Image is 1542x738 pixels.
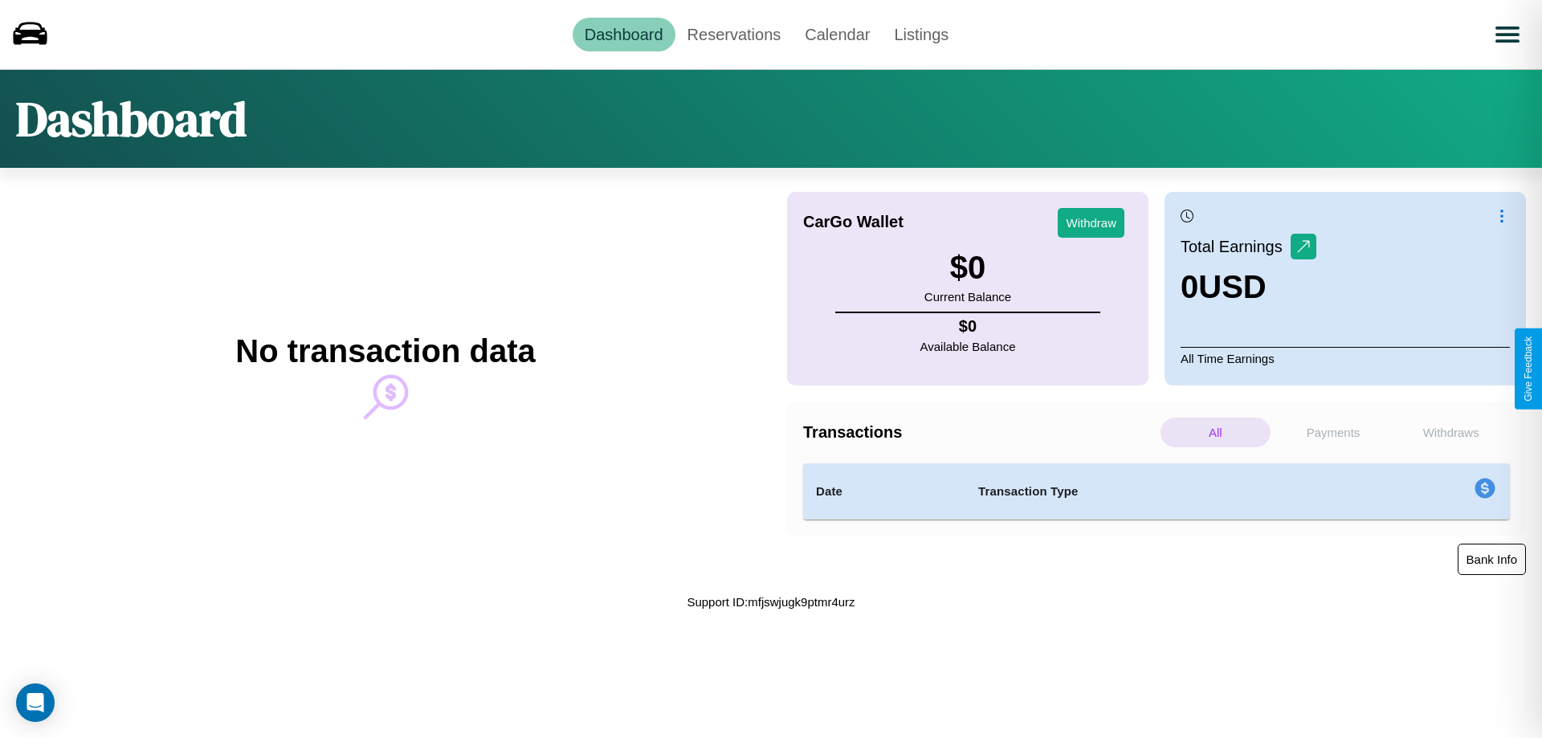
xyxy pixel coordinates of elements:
[816,482,953,501] h4: Date
[1161,418,1271,447] p: All
[1485,12,1530,57] button: Open menu
[1458,544,1526,575] button: Bank Info
[573,18,675,51] a: Dashboard
[16,683,55,722] div: Open Intercom Messenger
[235,333,535,369] h2: No transaction data
[1058,208,1124,238] button: Withdraw
[1523,336,1534,402] div: Give Feedback
[1181,269,1316,305] h3: 0 USD
[803,463,1510,520] table: simple table
[803,423,1156,442] h4: Transactions
[803,213,904,231] h4: CarGo Wallet
[1181,232,1291,261] p: Total Earnings
[675,18,793,51] a: Reservations
[687,591,855,613] p: Support ID: mfjswjugk9ptmr4urz
[920,317,1016,336] h4: $ 0
[924,250,1011,286] h3: $ 0
[16,86,247,152] h1: Dashboard
[793,18,882,51] a: Calendar
[1396,418,1506,447] p: Withdraws
[882,18,961,51] a: Listings
[978,482,1343,501] h4: Transaction Type
[1181,347,1510,369] p: All Time Earnings
[920,336,1016,357] p: Available Balance
[1279,418,1389,447] p: Payments
[924,286,1011,308] p: Current Balance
